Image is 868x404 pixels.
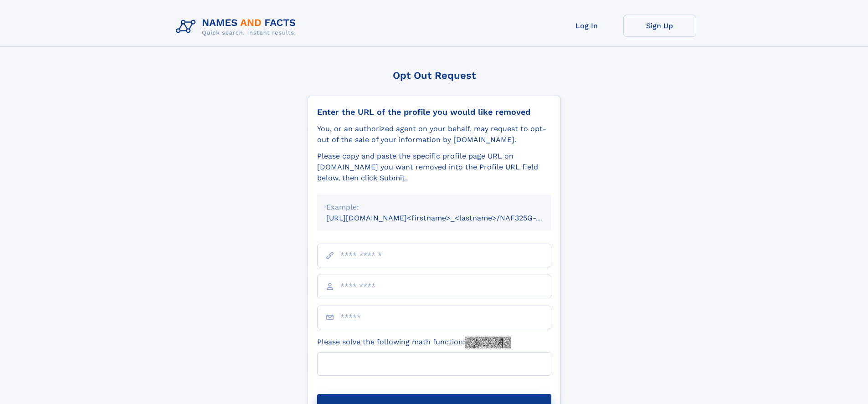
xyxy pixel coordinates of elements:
[317,107,551,117] div: Enter the URL of the profile you would like removed
[308,70,561,81] div: Opt Out Request
[326,214,569,222] small: [URL][DOMAIN_NAME]<firstname>_<lastname>/NAF325G-xxxxxxxx
[317,151,551,184] div: Please copy and paste the specific profile page URL on [DOMAIN_NAME] you want removed into the Pr...
[326,202,542,213] div: Example:
[172,15,303,39] img: Logo Names and Facts
[623,15,696,37] a: Sign Up
[317,123,551,145] div: You, or an authorized agent on your behalf, may request to opt-out of the sale of your informatio...
[317,337,511,348] label: Please solve the following math function:
[550,15,623,37] a: Log In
